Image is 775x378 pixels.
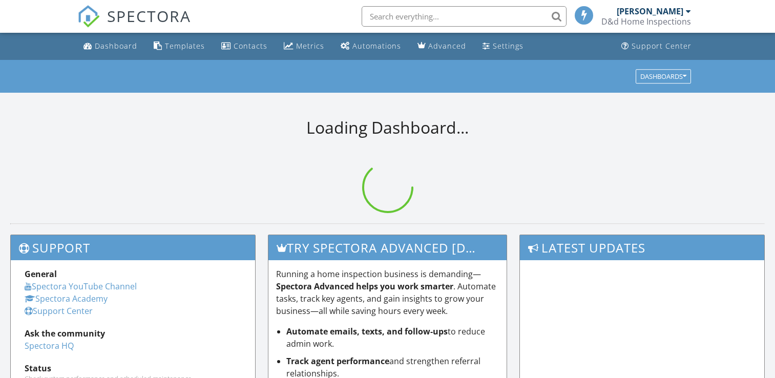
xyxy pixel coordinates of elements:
[478,37,528,56] a: Settings
[234,41,267,51] div: Contacts
[79,37,141,56] a: Dashboard
[268,235,507,260] h3: Try spectora advanced [DATE]
[95,41,137,51] div: Dashboard
[280,37,328,56] a: Metrics
[428,41,466,51] div: Advanced
[493,41,523,51] div: Settings
[617,6,683,16] div: [PERSON_NAME]
[286,325,499,350] li: to reduce admin work.
[286,326,448,337] strong: Automate emails, texts, and follow-ups
[296,41,324,51] div: Metrics
[165,41,205,51] div: Templates
[25,281,137,292] a: Spectora YouTube Channel
[276,281,453,292] strong: Spectora Advanced helps you work smarter
[25,305,93,317] a: Support Center
[150,37,209,56] a: Templates
[520,235,764,260] h3: Latest Updates
[25,293,108,304] a: Spectora Academy
[286,355,389,367] strong: Track agent performance
[640,73,686,80] div: Dashboards
[77,14,191,35] a: SPECTORA
[25,327,241,340] div: Ask the community
[217,37,271,56] a: Contacts
[617,37,696,56] a: Support Center
[352,41,401,51] div: Automations
[77,5,100,28] img: The Best Home Inspection Software - Spectora
[25,340,74,351] a: Spectora HQ
[276,268,499,317] p: Running a home inspection business is demanding— . Automate tasks, track key agents, and gain ins...
[362,6,567,27] input: Search everything...
[601,16,691,27] div: D&d Home Inspections
[413,37,470,56] a: Advanced
[632,41,692,51] div: Support Center
[11,235,255,260] h3: Support
[337,37,405,56] a: Automations (Basic)
[25,362,241,374] div: Status
[25,268,57,280] strong: General
[636,69,691,83] button: Dashboards
[107,5,191,27] span: SPECTORA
